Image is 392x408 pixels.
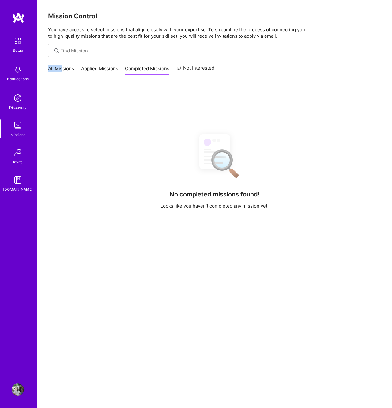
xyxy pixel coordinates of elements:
[12,119,24,132] img: teamwork
[48,65,74,75] a: All Missions
[12,92,24,104] img: discovery
[3,186,33,193] div: [DOMAIN_NAME]
[12,12,24,23] img: logo
[170,191,260,198] h4: No completed missions found!
[81,65,118,75] a: Applied Missions
[48,26,381,39] p: You have access to select missions that align closely with your expertise. To streamline the proc...
[48,12,381,20] h3: Mission Control
[160,203,269,209] p: Looks like you haven't completed any mission yet.
[189,129,241,182] img: No Results
[9,104,27,111] div: Discovery
[12,147,24,159] img: Invite
[60,48,197,54] input: Find Mission...
[13,47,23,54] div: Setup
[12,383,24,396] img: User Avatar
[10,132,25,138] div: Missions
[10,383,25,396] a: User Avatar
[13,159,23,165] div: Invite
[12,63,24,76] img: bell
[11,34,24,47] img: setup
[12,174,24,186] img: guide book
[176,64,215,75] a: Not Interested
[7,76,29,82] div: Notifications
[53,47,60,54] i: icon SearchGrey
[125,65,169,75] a: Completed Missions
